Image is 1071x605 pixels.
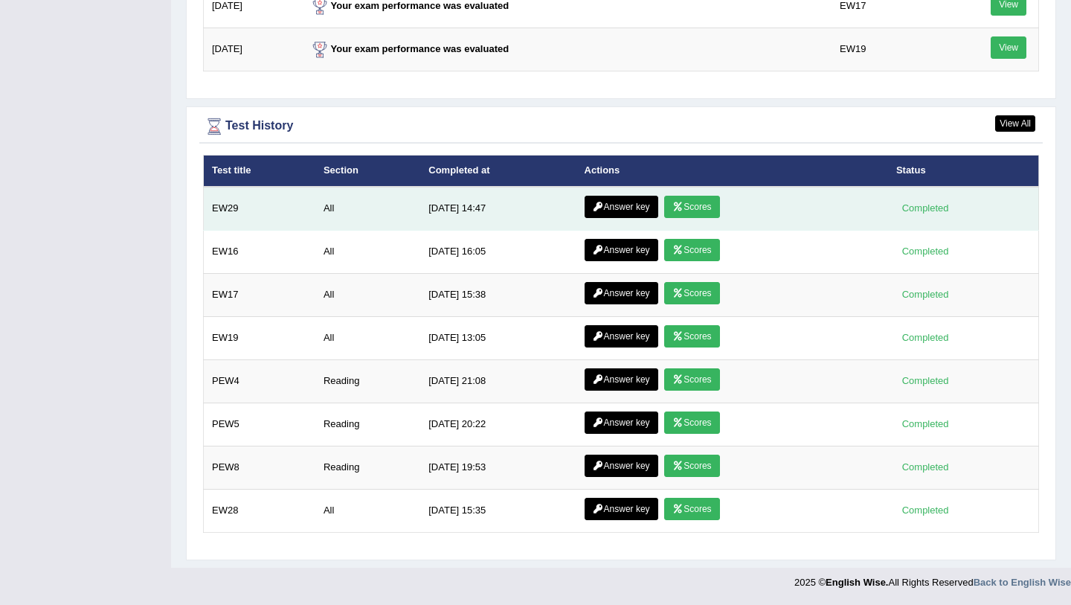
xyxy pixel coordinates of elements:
a: Scores [664,196,719,218]
td: EW19 [204,316,315,359]
a: Scores [664,412,719,434]
td: All [315,187,420,231]
div: Completed [896,373,954,388]
td: [DATE] 13:05 [420,316,576,359]
td: [DATE] 19:53 [420,446,576,489]
td: [DATE] [204,28,300,71]
a: Answer key [585,239,658,261]
a: Answer key [585,498,658,520]
th: Actions [576,156,888,187]
div: Completed [896,502,954,518]
td: Reading [315,446,420,489]
a: Scores [664,325,719,348]
a: Scores [664,368,719,391]
td: [DATE] 21:08 [420,359,576,403]
td: All [315,489,420,532]
td: All [315,316,420,359]
th: Status [888,156,1039,187]
td: EW17 [204,273,315,316]
div: 2025 © All Rights Reserved [794,568,1071,589]
div: Completed [896,416,954,432]
div: Completed [896,200,954,216]
td: PEW4 [204,359,315,403]
a: Scores [664,282,719,304]
a: Answer key [585,282,658,304]
td: All [315,230,420,273]
td: [DATE] 15:38 [420,273,576,316]
div: Completed [896,243,954,259]
td: Reading [315,359,420,403]
a: Answer key [585,325,658,348]
a: Answer key [585,412,658,434]
div: Completed [896,287,954,302]
td: PEW5 [204,403,315,446]
td: EW28 [204,489,315,532]
a: Scores [664,239,719,261]
td: EW16 [204,230,315,273]
td: All [315,273,420,316]
strong: Your exam performance was evaluated [309,43,509,54]
td: [DATE] 14:47 [420,187,576,231]
td: [DATE] 20:22 [420,403,576,446]
a: Answer key [585,196,658,218]
td: PEW8 [204,446,315,489]
th: Test title [204,156,315,187]
a: Answer key [585,455,658,477]
a: Answer key [585,368,658,391]
td: [DATE] 15:35 [420,489,576,532]
td: Reading [315,403,420,446]
a: View All [995,115,1035,132]
div: Completed [896,459,954,475]
a: Scores [664,455,719,477]
th: Completed at [420,156,576,187]
td: [DATE] 16:05 [420,230,576,273]
a: Scores [664,498,719,520]
strong: English Wise. [826,577,888,588]
div: Test History [203,115,1039,138]
td: EW29 [204,187,315,231]
a: View [991,36,1026,59]
th: Section [315,156,420,187]
div: Completed [896,330,954,345]
td: EW19 [832,28,949,71]
a: Back to English Wise [974,577,1071,588]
